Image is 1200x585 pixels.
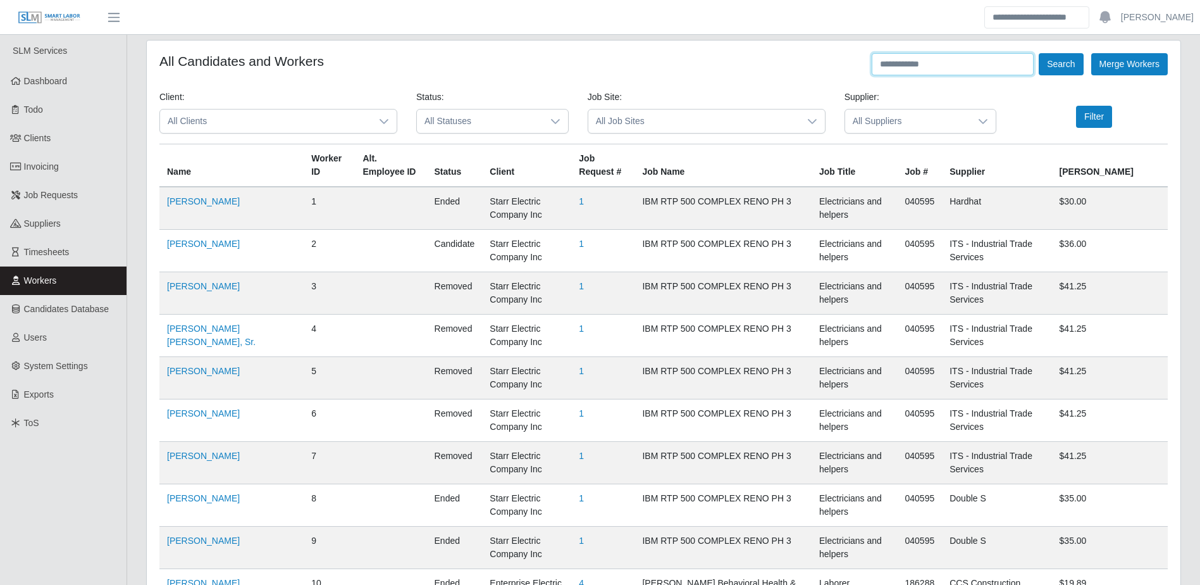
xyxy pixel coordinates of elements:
[427,187,483,230] td: ended
[1052,484,1168,527] td: $35.00
[844,91,879,104] label: Supplier:
[24,161,59,172] span: Invoicing
[1052,527,1168,569] td: $35.00
[942,230,1051,272] td: ITS - Industrial Trade Services
[898,315,943,357] td: 040595
[167,493,240,503] a: [PERSON_NAME]
[167,324,256,347] a: [PERSON_NAME] [PERSON_NAME], Sr.
[898,144,943,187] th: Job #
[304,272,355,315] td: 3
[482,230,571,272] td: Starr Electric Company Inc
[482,484,571,527] td: Starr Electric Company Inc
[167,196,240,206] a: [PERSON_NAME]
[427,144,483,187] th: Status
[579,451,584,461] a: 1
[634,357,812,399] td: IBM RTP 500 COMPLEX RENO PH 3
[167,281,240,291] a: [PERSON_NAME]
[634,144,812,187] th: Job Name
[942,484,1051,527] td: Double S
[159,53,324,69] h4: All Candidates and Workers
[427,315,483,357] td: removed
[24,133,51,143] span: Clients
[1052,442,1168,484] td: $41.25
[579,493,584,503] a: 1
[812,527,897,569] td: Electricians and helpers
[304,484,355,527] td: 8
[482,315,571,357] td: Starr Electric Company Inc
[304,144,355,187] th: Worker ID
[898,442,943,484] td: 040595
[24,418,39,428] span: ToS
[427,442,483,484] td: removed
[812,272,897,315] td: Electricians and helpers
[482,187,571,230] td: Starr Electric Company Inc
[304,399,355,442] td: 6
[304,230,355,272] td: 2
[24,190,78,200] span: Job Requests
[812,315,897,357] td: Electricians and helpers
[24,361,88,371] span: System Settings
[24,104,43,115] span: Todo
[1052,399,1168,442] td: $41.25
[13,46,67,56] span: SLM Services
[579,239,584,249] a: 1
[482,357,571,399] td: Starr Electric Company Inc
[427,272,483,315] td: removed
[24,389,54,399] span: Exports
[942,527,1051,569] td: Double S
[898,399,943,442] td: 040595
[18,11,81,25] img: SLM Logo
[942,315,1051,357] td: ITS - Industrial Trade Services
[1052,144,1168,187] th: [PERSON_NAME]
[1052,272,1168,315] td: $41.25
[812,187,897,230] td: Electricians and helpers
[1121,11,1194,24] a: [PERSON_NAME]
[167,239,240,249] a: [PERSON_NAME]
[898,272,943,315] td: 040595
[24,275,57,286] span: Workers
[159,91,185,104] label: Client:
[482,442,571,484] td: Starr Electric Company Inc
[167,536,240,546] a: [PERSON_NAME]
[588,91,622,104] label: Job Site:
[167,408,240,418] a: [PERSON_NAME]
[1076,106,1112,128] button: Filter
[588,110,800,133] span: All Job Sites
[1052,315,1168,357] td: $41.25
[167,451,240,461] a: [PERSON_NAME]
[579,366,584,376] a: 1
[634,230,812,272] td: IBM RTP 500 COMPLEX RENO PH 3
[160,110,371,133] span: All Clients
[812,144,897,187] th: Job Title
[167,366,240,376] a: [PERSON_NAME]
[482,144,571,187] th: Client
[427,230,483,272] td: candidate
[984,6,1089,28] input: Search
[427,484,483,527] td: ended
[304,315,355,357] td: 4
[812,230,897,272] td: Electricians and helpers
[634,399,812,442] td: IBM RTP 500 COMPLEX RENO PH 3
[942,144,1051,187] th: Supplier
[579,196,584,206] a: 1
[304,527,355,569] td: 9
[159,144,304,187] th: Name
[417,110,543,133] span: All Statuses
[812,399,897,442] td: Electricians and helpers
[812,484,897,527] td: Electricians and helpers
[634,187,812,230] td: IBM RTP 500 COMPLEX RENO PH 3
[634,527,812,569] td: IBM RTP 500 COMPLEX RENO PH 3
[898,484,943,527] td: 040595
[482,527,571,569] td: Starr Electric Company Inc
[427,357,483,399] td: removed
[24,247,70,257] span: Timesheets
[942,399,1051,442] td: ITS - Industrial Trade Services
[942,442,1051,484] td: ITS - Industrial Trade Services
[427,399,483,442] td: removed
[482,399,571,442] td: Starr Electric Company Inc
[304,442,355,484] td: 7
[942,357,1051,399] td: ITS - Industrial Trade Services
[24,218,61,229] span: Suppliers
[634,442,812,484] td: IBM RTP 500 COMPLEX RENO PH 3
[416,91,444,104] label: Status:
